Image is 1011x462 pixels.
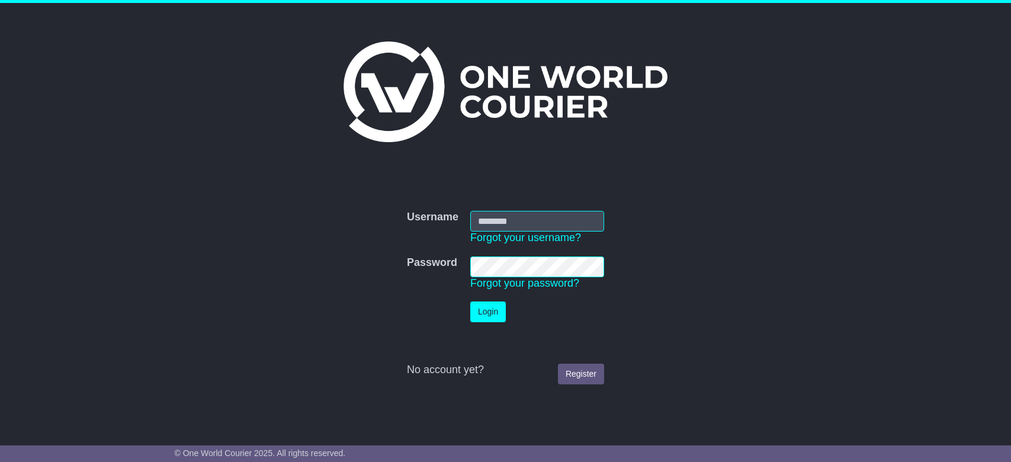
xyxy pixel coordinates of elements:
[470,301,506,322] button: Login
[470,232,581,243] a: Forgot your username?
[558,364,604,384] a: Register
[407,256,457,269] label: Password
[407,211,458,224] label: Username
[175,448,346,458] span: © One World Courier 2025. All rights reserved.
[470,277,579,289] a: Forgot your password?
[407,364,604,377] div: No account yet?
[344,41,667,142] img: One World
